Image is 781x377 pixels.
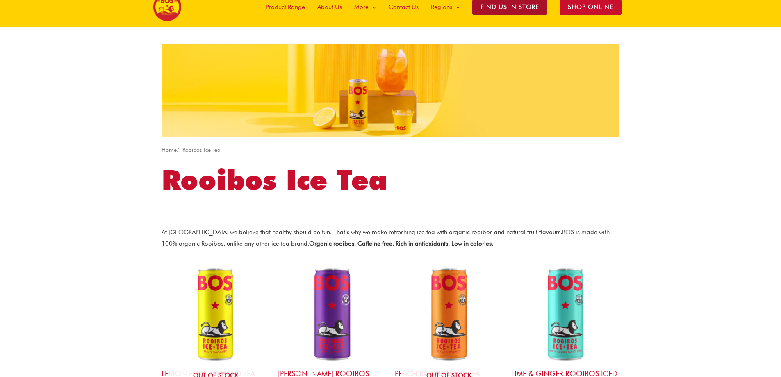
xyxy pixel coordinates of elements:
h1: Rooibos Ice Tea [162,161,619,199]
img: Lemon Rooibos Iced Tea [162,260,270,369]
img: Peach Rooibos Ice Tea [395,260,503,369]
a: Home [162,146,177,153]
strong: Organic rooibos. Caffeine free. Rich in antioxidants. Low in calories. [309,240,493,247]
nav: Breadcrumb [162,145,619,155]
img: Berry Rooibos Iced Tea [278,260,386,369]
img: Lime & Ginger Rooibos Iced Tea [511,260,619,369]
p: At [GEOGRAPHIC_DATA] we believe that healthy should be fun. That’s why we make refreshing ice tea... [162,227,619,250]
